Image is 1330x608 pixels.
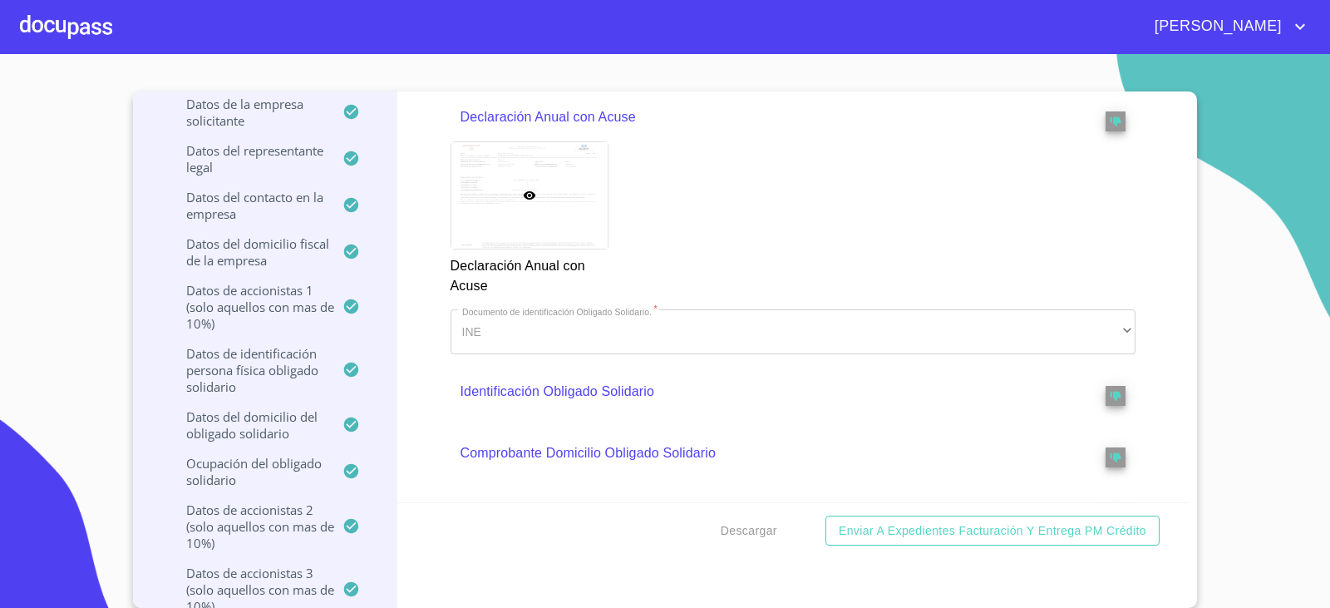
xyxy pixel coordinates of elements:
p: Datos de Identificación Persona Física Obligado Solidario [153,345,342,395]
button: Enviar a Expedientes Facturación y Entrega PM crédito [825,516,1160,546]
button: account of current user [1142,13,1310,40]
p: Ocupación del Obligado Solidario [153,455,342,488]
p: Datos de accionistas 2 (solo aquellos con mas de 10%) [153,502,342,551]
span: Descargar [721,521,777,541]
button: Descargar [714,516,784,546]
div: INE [451,309,1136,354]
p: Comprobante Domicilio Obligado Solidario [461,443,1059,463]
p: Declaración Anual con Acuse [451,250,607,296]
button: reject [1106,447,1126,467]
p: Datos del domicilio fiscal de la empresa [153,235,342,269]
p: Datos del representante legal [153,142,342,175]
p: Identificación Obligado Solidario [461,382,1059,402]
p: Datos del contacto en la empresa [153,189,342,222]
button: reject [1106,386,1126,406]
p: Datos del Domicilio del Obligado Solidario [153,408,342,442]
p: Declaración Anual con Acuse [461,107,1059,127]
span: Enviar a Expedientes Facturación y Entrega PM crédito [839,521,1146,541]
p: Datos de accionistas 1 (solo aquellos con mas de 10%) [153,282,342,332]
button: reject [1106,111,1126,131]
p: Datos de la empresa solicitante [153,96,342,129]
span: [PERSON_NAME] [1142,13,1290,40]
